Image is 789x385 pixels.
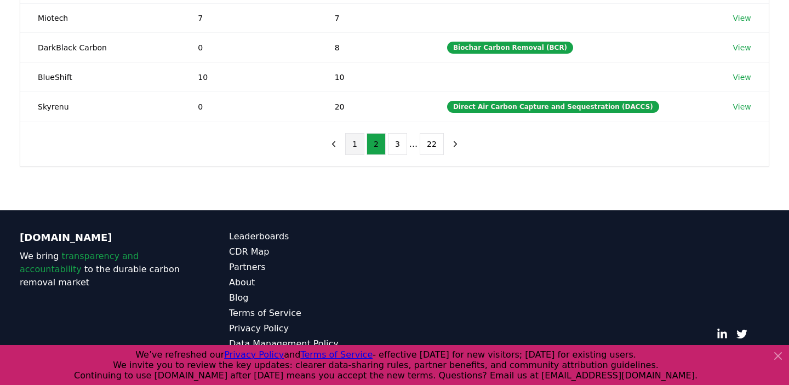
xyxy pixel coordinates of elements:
[20,251,139,274] span: transparency and accountability
[229,261,395,274] a: Partners
[20,230,185,245] p: [DOMAIN_NAME]
[20,250,185,289] p: We bring to the durable carbon removal market
[180,32,317,62] td: 0
[180,91,317,122] td: 0
[229,322,395,335] a: Privacy Policy
[229,337,395,350] a: Data Management Policy
[733,42,751,53] a: View
[229,276,395,289] a: About
[20,3,180,32] td: Miotech
[20,91,180,122] td: Skyrenu
[317,91,430,122] td: 20
[717,329,728,340] a: LinkedIn
[324,133,343,155] button: previous page
[20,62,180,91] td: BlueShift
[733,72,751,83] a: View
[420,133,444,155] button: 22
[446,133,465,155] button: next page
[180,62,317,91] td: 10
[388,133,407,155] button: 3
[20,32,180,62] td: DarkBlack Carbon
[736,329,747,340] a: Twitter
[317,3,430,32] td: 7
[733,101,751,112] a: View
[229,230,395,243] a: Leaderboards
[180,3,317,32] td: 7
[345,133,364,155] button: 1
[229,291,395,304] a: Blog
[447,42,573,54] div: Biochar Carbon Removal (BCR)
[229,245,395,258] a: CDR Map
[367,133,386,155] button: 2
[409,137,418,151] li: ...
[447,101,659,113] div: Direct Air Carbon Capture and Sequestration (DACCS)
[733,13,751,24] a: View
[317,32,430,62] td: 8
[229,307,395,320] a: Terms of Service
[317,62,430,91] td: 10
